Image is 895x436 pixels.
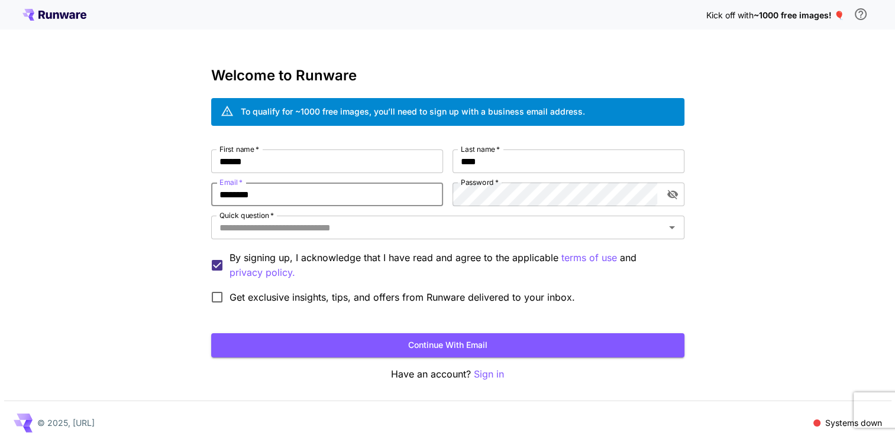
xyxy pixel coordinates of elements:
span: Kick off with [706,10,754,20]
button: By signing up, I acknowledge that I have read and agree to the applicable and privacy policy. [561,250,617,265]
button: toggle password visibility [662,184,683,205]
p: terms of use [561,250,617,265]
span: ~1000 free images! 🎈 [754,10,844,20]
p: Have an account? [211,367,684,382]
p: Systems down [825,417,882,429]
p: © 2025, [URL] [37,417,95,429]
label: First name [219,144,259,154]
button: Sign in [474,367,504,382]
span: Get exclusive insights, tips, and offers from Runware delivered to your inbox. [230,290,575,304]
h3: Welcome to Runware [211,67,684,84]
button: Open [664,219,680,236]
label: Email [219,177,243,187]
label: Quick question [219,210,274,220]
label: Last name [461,144,500,154]
label: Password [461,177,499,187]
button: Continue with email [211,333,684,357]
button: By signing up, I acknowledge that I have read and agree to the applicable terms of use and [230,265,295,280]
p: privacy policy. [230,265,295,280]
div: To qualify for ~1000 free images, you’ll need to sign up with a business email address. [241,105,585,118]
p: By signing up, I acknowledge that I have read and agree to the applicable and [230,250,675,280]
button: In order to qualify for free credit, you need to sign up with a business email address and click ... [849,2,873,26]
